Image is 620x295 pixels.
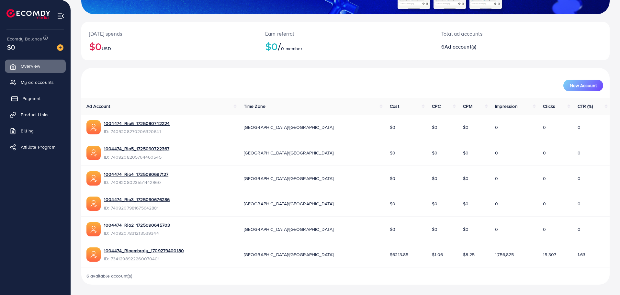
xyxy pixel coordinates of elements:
[543,175,546,182] span: 0
[390,251,408,258] span: $6213.85
[390,226,395,233] span: $0
[578,251,586,258] span: 1.63
[104,196,170,203] a: 1004474_Rio3_1725090676286
[244,226,334,233] span: [GEOGRAPHIC_DATA]/[GEOGRAPHIC_DATA]
[244,150,334,156] span: [GEOGRAPHIC_DATA]/[GEOGRAPHIC_DATA]
[86,120,101,134] img: ic-ads-acc.e4c84228.svg
[543,103,555,109] span: Clicks
[278,39,281,54] span: /
[543,124,546,130] span: 0
[104,120,170,127] a: 1004474_Rio6_1725090742224
[432,251,443,258] span: $1.06
[432,150,437,156] span: $0
[5,76,66,89] a: My ad accounts
[104,128,170,135] span: ID: 7409208270206320641
[5,124,66,137] a: Billing
[21,111,49,118] span: Product Links
[578,103,593,109] span: CTR (%)
[244,200,334,207] span: [GEOGRAPHIC_DATA]/[GEOGRAPHIC_DATA]
[441,44,558,50] h2: 6
[89,40,250,52] h2: $0
[104,255,184,262] span: ID: 7341298922260070401
[104,247,184,254] a: 1004474_Rioembroly_1709279400180
[570,83,597,88] span: New Account
[265,30,426,38] p: Earn referral
[463,175,468,182] span: $0
[441,30,558,38] p: Total ad accounts
[495,103,518,109] span: Impression
[57,44,63,51] img: image
[86,146,101,160] img: ic-ads-acc.e4c84228.svg
[104,230,170,236] span: ID: 7409207831213539344
[578,175,581,182] span: 0
[104,145,169,152] a: 1004474_Rio5_1725090722367
[495,226,498,233] span: 0
[445,43,476,50] span: Ad account(s)
[543,200,546,207] span: 0
[104,179,168,186] span: ID: 7409208023551442960
[578,150,581,156] span: 0
[244,103,265,109] span: Time Zone
[5,92,66,105] a: Payment
[495,200,498,207] span: 0
[86,273,133,279] span: 6 available account(s)
[563,80,603,91] button: New Account
[57,12,64,20] img: menu
[432,200,437,207] span: $0
[5,141,66,153] a: Affiliate Program
[578,200,581,207] span: 0
[432,175,437,182] span: $0
[104,222,170,228] a: 1004474_Rio2_1725090645703
[432,124,437,130] span: $0
[463,124,468,130] span: $0
[543,150,546,156] span: 0
[104,154,169,160] span: ID: 7409208205764460545
[104,205,170,211] span: ID: 7409207981675642881
[578,124,581,130] span: 0
[390,200,395,207] span: $0
[104,171,168,177] a: 1004474_Rio4_1725090697127
[390,124,395,130] span: $0
[390,103,399,109] span: Cost
[86,103,110,109] span: Ad Account
[86,222,101,236] img: ic-ads-acc.e4c84228.svg
[390,175,395,182] span: $0
[495,124,498,130] span: 0
[463,150,468,156] span: $0
[432,226,437,233] span: $0
[86,197,101,211] img: ic-ads-acc.e4c84228.svg
[432,103,440,109] span: CPC
[495,175,498,182] span: 0
[6,9,50,19] img: logo
[390,150,395,156] span: $0
[495,150,498,156] span: 0
[543,251,556,258] span: 15,307
[89,30,250,38] p: [DATE] spends
[7,42,15,52] span: $0
[5,60,66,73] a: Overview
[7,36,42,42] span: Ecomdy Balance
[265,40,426,52] h2: $0
[463,226,468,233] span: $0
[5,108,66,121] a: Product Links
[22,95,40,102] span: Payment
[21,79,54,85] span: My ad accounts
[463,200,468,207] span: $0
[21,144,55,150] span: Affiliate Program
[21,128,34,134] span: Billing
[463,251,475,258] span: $8.25
[543,226,546,233] span: 0
[244,251,334,258] span: [GEOGRAPHIC_DATA]/[GEOGRAPHIC_DATA]
[244,175,334,182] span: [GEOGRAPHIC_DATA]/[GEOGRAPHIC_DATA]
[244,124,334,130] span: [GEOGRAPHIC_DATA]/[GEOGRAPHIC_DATA]
[592,266,615,290] iframe: Chat
[281,45,302,52] span: 0 member
[86,171,101,186] img: ic-ads-acc.e4c84228.svg
[495,251,514,258] span: 1,756,825
[463,103,472,109] span: CPM
[102,45,111,52] span: USD
[578,226,581,233] span: 0
[86,247,101,262] img: ic-ads-acc.e4c84228.svg
[21,63,40,69] span: Overview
